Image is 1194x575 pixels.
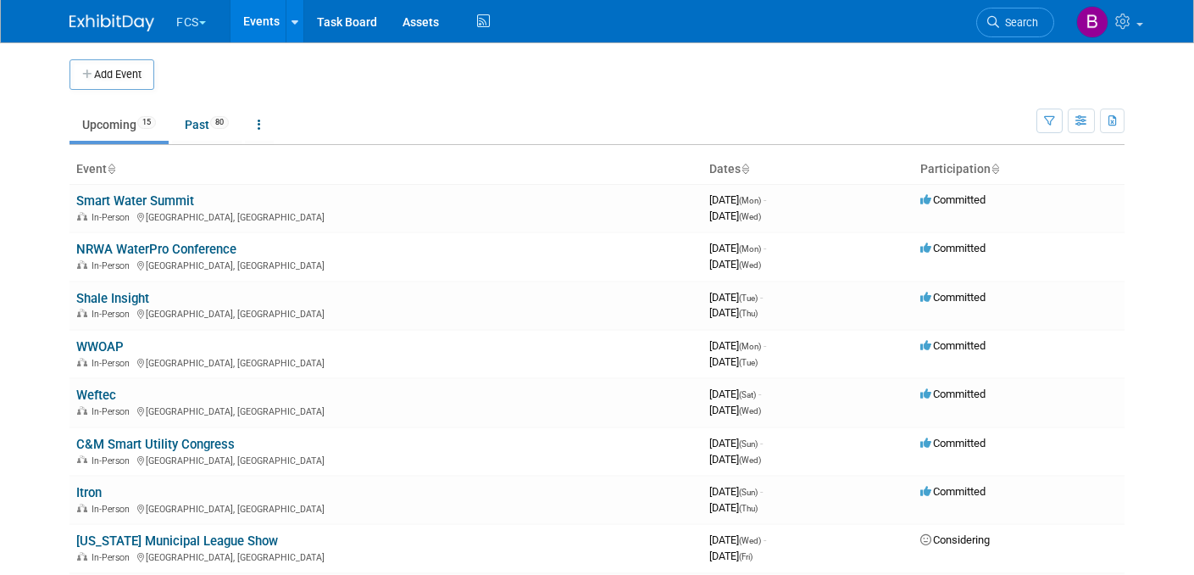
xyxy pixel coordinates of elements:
[77,552,87,561] img: In-Person Event
[709,291,763,304] span: [DATE]
[709,533,766,546] span: [DATE]
[77,260,87,269] img: In-Person Event
[76,550,696,563] div: [GEOGRAPHIC_DATA], [GEOGRAPHIC_DATA]
[709,209,761,222] span: [DATE]
[76,339,124,354] a: WWOAP
[760,291,763,304] span: -
[739,390,756,399] span: (Sat)
[92,455,135,466] span: In-Person
[76,258,696,271] div: [GEOGRAPHIC_DATA], [GEOGRAPHIC_DATA]
[76,242,236,257] a: NRWA WaterPro Conference
[92,504,135,515] span: In-Person
[920,291,986,304] span: Committed
[77,358,87,366] img: In-Person Event
[69,59,154,90] button: Add Event
[764,339,766,352] span: -
[76,291,149,306] a: Shale Insight
[739,309,758,318] span: (Thu)
[709,339,766,352] span: [DATE]
[709,485,763,498] span: [DATE]
[69,14,154,31] img: ExhibitDay
[69,155,703,184] th: Event
[739,212,761,221] span: (Wed)
[76,193,194,209] a: Smart Water Summit
[764,533,766,546] span: -
[76,306,696,320] div: [GEOGRAPHIC_DATA], [GEOGRAPHIC_DATA]
[92,358,135,369] span: In-Person
[920,339,986,352] span: Committed
[739,196,761,205] span: (Mon)
[76,209,696,223] div: [GEOGRAPHIC_DATA], [GEOGRAPHIC_DATA]
[991,162,999,176] a: Sort by Participation Type
[760,485,763,498] span: -
[764,193,766,206] span: -
[739,439,758,449] span: (Sun)
[709,306,758,319] span: [DATE]
[77,212,87,221] img: In-Person Event
[77,406,87,415] img: In-Person Event
[709,193,766,206] span: [DATE]
[77,309,87,317] img: In-Person Event
[709,355,758,368] span: [DATE]
[976,8,1054,37] a: Search
[703,155,914,184] th: Dates
[69,109,169,141] a: Upcoming15
[92,212,135,223] span: In-Person
[739,293,758,303] span: (Tue)
[709,404,761,416] span: [DATE]
[709,242,766,254] span: [DATE]
[760,437,763,449] span: -
[739,455,761,465] span: (Wed)
[739,406,761,416] span: (Wed)
[739,260,761,270] span: (Wed)
[709,258,761,271] span: [DATE]
[76,533,278,549] a: [US_STATE] Municipal League Show
[999,16,1038,29] span: Search
[739,244,761,254] span: (Mon)
[77,455,87,464] img: In-Person Event
[76,388,116,403] a: Weftec
[764,242,766,254] span: -
[76,355,696,369] div: [GEOGRAPHIC_DATA], [GEOGRAPHIC_DATA]
[76,404,696,417] div: [GEOGRAPHIC_DATA], [GEOGRAPHIC_DATA]
[77,504,87,512] img: In-Person Event
[76,453,696,466] div: [GEOGRAPHIC_DATA], [GEOGRAPHIC_DATA]
[739,342,761,351] span: (Mon)
[92,552,135,563] span: In-Person
[92,406,135,417] span: In-Person
[739,488,758,497] span: (Sun)
[76,485,102,500] a: Itron
[709,453,761,466] span: [DATE]
[709,501,758,514] span: [DATE]
[920,533,990,546] span: Considering
[107,162,115,176] a: Sort by Event Name
[709,388,761,400] span: [DATE]
[92,260,135,271] span: In-Person
[914,155,1125,184] th: Participation
[210,116,229,129] span: 80
[137,116,156,129] span: 15
[172,109,242,141] a: Past80
[920,388,986,400] span: Committed
[1076,6,1108,38] img: Barb DeWyer
[739,504,758,513] span: (Thu)
[92,309,135,320] span: In-Person
[739,358,758,367] span: (Tue)
[76,501,696,515] div: [GEOGRAPHIC_DATA], [GEOGRAPHIC_DATA]
[758,388,761,400] span: -
[920,242,986,254] span: Committed
[709,550,752,562] span: [DATE]
[741,162,749,176] a: Sort by Start Date
[920,485,986,498] span: Committed
[709,437,763,449] span: [DATE]
[739,552,752,561] span: (Fri)
[920,437,986,449] span: Committed
[76,437,235,452] a: C&M Smart Utility Congress
[920,193,986,206] span: Committed
[739,536,761,545] span: (Wed)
